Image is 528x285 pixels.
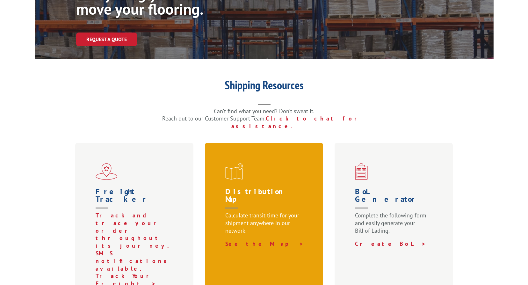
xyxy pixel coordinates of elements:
h1: Shipping Resources [137,79,392,94]
p: Calculate transit time for your shipment anywhere in our network. [225,212,306,240]
p: Can’t find what you need? Don’t sweat it. Reach out to our Customer Support Team. [137,107,392,130]
img: xgs-icon-bo-l-generator-red [355,163,368,180]
a: Freight Tracker Track and trace your order throughout its journey. SMS notifications available. [96,188,176,272]
h1: Distribution Map [225,188,306,212]
p: Complete the following form and easily generate your Bill of Lading. [355,212,435,240]
a: Request a Quote [76,33,137,46]
img: xgs-icon-flagship-distribution-model-red [96,163,118,180]
a: Click to chat for assistance. [231,115,366,130]
a: See the Map > [225,240,304,247]
h1: Freight Tracker [96,188,176,212]
p: Track and trace your order throughout its journey. SMS notifications available. [96,212,176,272]
img: xgs-icon-distribution-map-red [225,163,243,180]
a: Create BoL > [355,240,426,247]
h1: BoL Generator [355,188,435,212]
